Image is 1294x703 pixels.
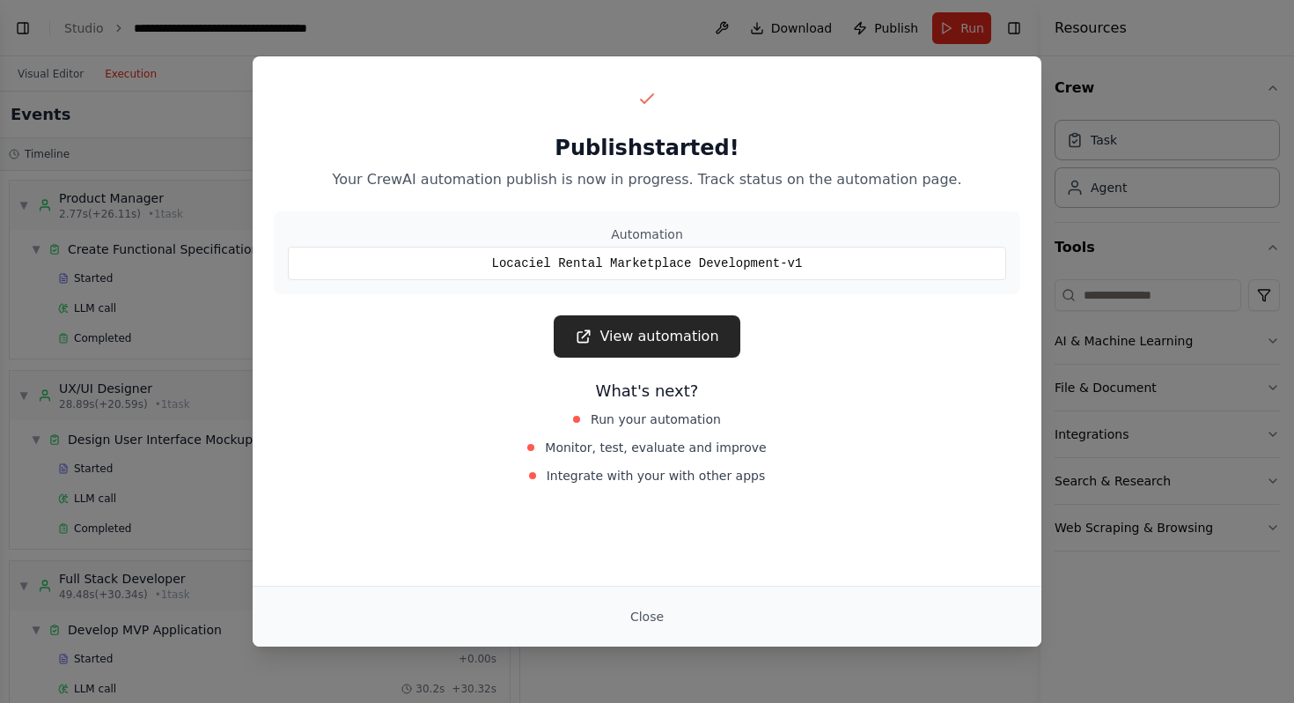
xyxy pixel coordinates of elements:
[591,411,721,428] span: Run your automation
[274,379,1020,403] h3: What's next?
[547,467,766,485] span: Integrate with your with other apps
[616,601,678,633] button: Close
[545,439,766,456] span: Monitor, test, evaluate and improve
[554,315,739,358] a: View automation
[274,169,1020,190] p: Your CrewAI automation publish is now in progress. Track status on the automation page.
[288,247,1006,280] div: Locaciel Rental Marketplace Development-v1
[274,134,1020,162] h2: Publish started!
[288,226,1006,243] div: Automation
